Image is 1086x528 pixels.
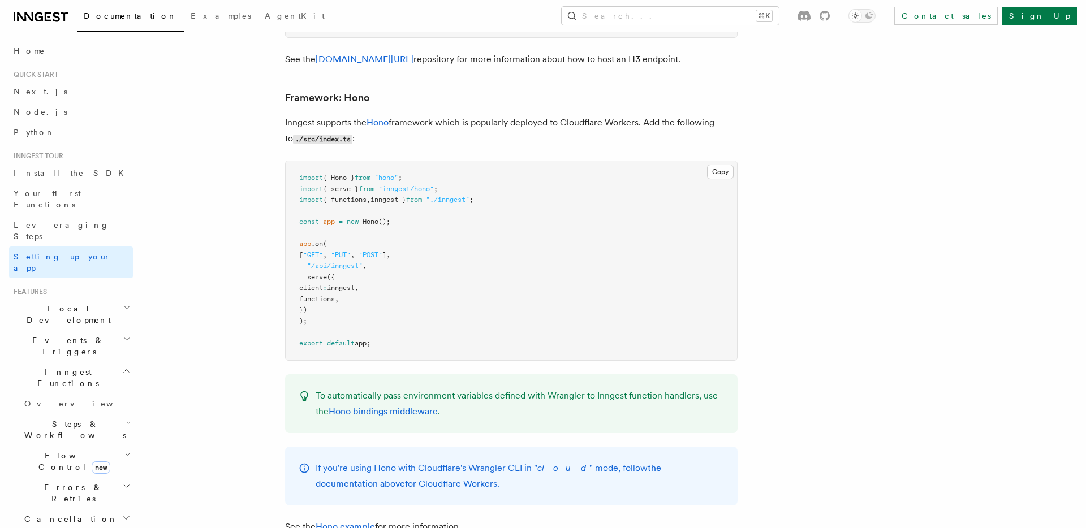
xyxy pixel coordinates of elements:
[562,7,779,25] button: Search...⌘K
[20,418,126,441] span: Steps & Workflows
[299,174,323,181] span: import
[20,477,133,509] button: Errors & Retries
[285,115,738,147] p: Inngest supports the framework which is popularly deployed to Cloudflare Workers. Add the followi...
[374,174,398,181] span: "hono"
[258,3,331,31] a: AgentKit
[9,70,58,79] span: Quick start
[20,513,118,525] span: Cancellation
[406,196,422,204] span: from
[894,7,998,25] a: Contact sales
[14,168,131,178] span: Install the SDK
[331,251,351,259] span: "PUT"
[20,414,133,445] button: Steps & Workflows
[9,81,133,102] a: Next.js
[14,87,67,96] span: Next.js
[299,284,323,292] span: client
[14,45,45,57] span: Home
[323,284,327,292] span: :
[367,196,370,204] span: ,
[351,251,355,259] span: ,
[329,406,438,417] a: Hono bindings middleware
[285,51,738,67] p: See the repository for more information about how to host an H3 endpoint.
[316,388,724,419] p: To automatically pass environment variables defined with Wrangler to Inngest function handlers, u...
[299,185,323,193] span: import
[299,317,307,325] span: );
[386,251,390,259] span: ,
[299,218,319,226] span: const
[347,218,359,226] span: new
[303,251,323,259] span: "GET"
[92,461,110,474] span: new
[378,218,390,226] span: ();
[398,174,402,181] span: ;
[9,362,133,393] button: Inngest Functions
[14,189,81,209] span: Your first Functions
[9,122,133,142] a: Python
[14,252,111,272] span: Setting up your app
[293,135,352,144] code: ./src/index.ts
[323,240,327,248] span: (
[323,174,355,181] span: { Hono }
[370,196,406,204] span: inngest }
[299,196,323,204] span: import
[434,185,438,193] span: ;
[382,251,386,259] span: ]
[20,393,133,414] a: Overview
[9,298,133,330] button: Local Development
[323,251,327,259] span: ,
[9,215,133,246] a: Leveraging Steps
[316,460,724,492] p: If you're using Hono with Cloudflare's Wrangler CLI in " " mode, follow for Cloudflare Workers.
[285,90,370,106] a: Framework: Hono
[426,196,469,204] span: "./inngest"
[323,196,367,204] span: { functions
[14,220,109,241] span: Leveraging Steps
[355,284,359,292] span: ,
[323,185,359,193] span: { serve }
[756,10,772,21] kbd: ⌘K
[9,41,133,61] a: Home
[363,218,378,226] span: Hono
[299,306,307,314] span: })
[9,303,123,326] span: Local Development
[14,128,55,137] span: Python
[363,262,367,270] span: ,
[335,295,339,303] span: ,
[9,246,133,278] a: Setting up your app
[20,450,124,473] span: Flow Control
[359,185,374,193] span: from
[265,11,325,20] span: AgentKit
[9,287,47,296] span: Features
[323,218,335,226] span: app
[327,339,355,347] span: default
[20,482,123,504] span: Errors & Retries
[184,3,258,31] a: Examples
[191,11,251,20] span: Examples
[9,330,133,362] button: Events & Triggers
[20,445,133,477] button: Flow Controlnew
[299,295,335,303] span: functions
[339,218,343,226] span: =
[77,3,184,32] a: Documentation
[84,11,177,20] span: Documentation
[848,9,876,23] button: Toggle dark mode
[9,152,63,161] span: Inngest tour
[299,339,323,347] span: export
[378,185,434,193] span: "inngest/hono"
[9,163,133,183] a: Install the SDK
[359,251,382,259] span: "POST"
[1002,7,1077,25] a: Sign Up
[299,251,303,259] span: [
[311,240,323,248] span: .on
[355,174,370,181] span: from
[299,240,311,248] span: app
[307,262,363,270] span: "/api/inngest"
[367,117,389,128] a: Hono
[707,165,734,179] button: Copy
[537,462,589,473] em: cloud
[9,366,122,389] span: Inngest Functions
[9,183,133,215] a: Your first Functions
[24,399,141,408] span: Overview
[14,107,67,116] span: Node.js
[9,102,133,122] a: Node.js
[9,335,123,357] span: Events & Triggers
